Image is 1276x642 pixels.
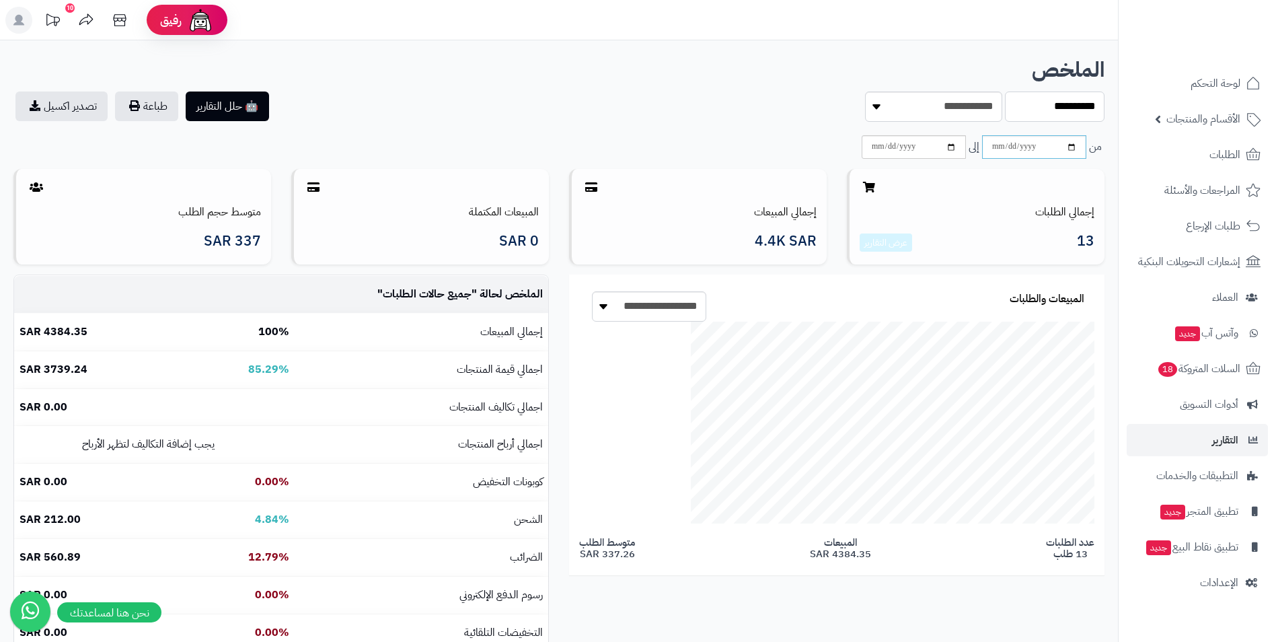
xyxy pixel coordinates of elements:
[383,286,472,302] span: جميع حالات الطلبات
[1010,293,1084,306] h3: المبيعات والطلبات
[1159,502,1238,521] span: تطبيق المتجر
[20,474,67,490] b: 0.00 SAR
[1166,110,1240,129] span: الأقسام والمنتجات
[258,324,289,340] b: 100%
[1127,210,1268,242] a: طلبات الإرجاع
[295,276,548,313] td: الملخص لحالة " "
[1035,204,1094,220] a: إجمالي الطلبات
[1127,139,1268,171] a: الطلبات
[295,426,548,463] td: اجمالي أرباح المنتجات
[115,92,178,121] button: طباعة
[755,234,817,249] span: 4.4K SAR
[82,436,215,452] small: يجب إضافة التكاليف لتظهر الأرباح
[1180,395,1238,414] span: أدوات التسويق
[20,587,67,603] b: 0.00 SAR
[1127,353,1268,385] a: السلات المتروكة18
[1127,388,1268,421] a: أدوات التسويق
[295,539,548,576] td: الضرائب
[1127,460,1268,492] a: التطبيقات والخدمات
[20,361,87,378] b: 3739.24 SAR
[1145,538,1238,557] span: تطبيق نقاط البيع
[810,537,871,559] span: المبيعات 4384.35 SAR
[20,399,67,415] b: 0.00 SAR
[65,3,75,13] div: 10
[1046,537,1094,559] span: عدد الطلبات 13 طلب
[255,587,289,603] b: 0.00%
[969,139,979,155] span: إلى
[295,351,548,388] td: اجمالي قيمة المنتجات
[864,236,907,250] a: عرض التقارير
[499,234,539,249] span: 0 SAR
[1127,424,1268,456] a: التقارير
[1186,217,1240,236] span: طلبات الإرجاع
[1127,317,1268,349] a: وآتس آبجديد
[20,324,87,340] b: 4384.35 SAR
[469,204,539,220] a: المبيعات المكتملة
[1157,359,1240,378] span: السلات المتروكة
[1209,145,1240,164] span: الطلبات
[1127,246,1268,278] a: إشعارات التحويلات البنكية
[1138,252,1240,271] span: إشعارات التحويلات البنكية
[204,234,261,249] span: 337 SAR
[1160,505,1185,520] span: جديد
[1156,466,1238,485] span: التطبيقات والخدمات
[1158,362,1177,377] span: 18
[1146,540,1171,555] span: جديد
[187,7,214,34] img: ai-face.png
[186,92,269,121] button: 🤖 حلل التقارير
[248,549,289,565] b: 12.79%
[1212,288,1238,307] span: العملاء
[255,474,289,490] b: 0.00%
[1089,139,1102,155] span: من
[1127,567,1268,599] a: الإعدادات
[20,549,81,565] b: 560.89 SAR
[20,511,81,528] b: 212.00 SAR
[248,361,289,378] b: 85.29%
[36,7,69,37] a: تحديثات المنصة
[15,92,108,121] a: تصدير اكسيل
[1127,495,1268,528] a: تطبيق المتجرجديد
[1200,573,1238,592] span: الإعدادات
[1032,54,1104,85] b: الملخص
[1164,181,1240,200] span: المراجعات والأسئلة
[178,204,261,220] a: متوسط حجم الطلب
[579,537,635,559] span: متوسط الطلب 337.26 SAR
[295,389,548,426] td: اجمالي تكاليف المنتجات
[295,464,548,501] td: كوبونات التخفيض
[295,577,548,614] td: رسوم الدفع الإلكتروني
[295,314,548,351] td: إجمالي المبيعات
[1127,281,1268,314] a: العملاء
[1127,531,1268,563] a: تطبيق نقاط البيعجديد
[754,204,817,220] a: إجمالي المبيعات
[1174,324,1238,343] span: وآتس آب
[160,12,182,28] span: رفيق
[1191,74,1240,93] span: لوحة التحكم
[295,501,548,538] td: الشحن
[1212,431,1238,450] span: التقارير
[1127,67,1268,100] a: لوحة التحكم
[255,625,289,641] b: 0.00%
[255,511,289,528] b: 4.84%
[1077,234,1094,252] span: 13
[1127,174,1268,207] a: المراجعات والأسئلة
[1175,326,1200,341] span: جديد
